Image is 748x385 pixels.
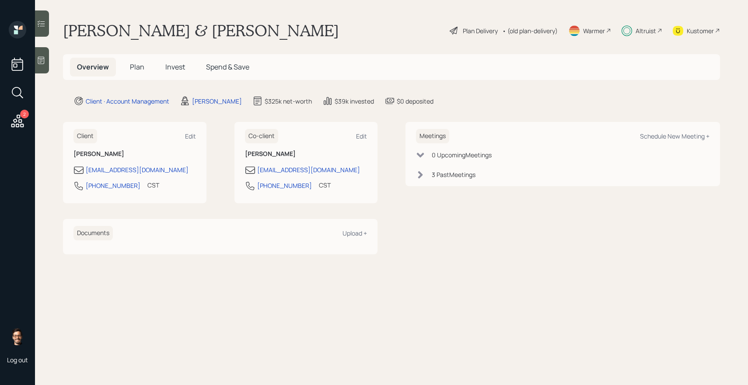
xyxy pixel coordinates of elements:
div: CST [147,180,159,190]
div: $0 deposited [397,97,433,106]
div: Warmer [583,26,605,35]
div: Altruist [636,26,656,35]
h6: Client [73,129,97,143]
span: Overview [77,62,109,72]
div: CST [319,180,331,190]
img: sami-boghos-headshot.png [9,328,26,345]
div: 3 Past Meeting s [432,170,475,179]
div: Plan Delivery [463,26,498,35]
div: 0 Upcoming Meeting s [432,150,492,160]
div: [EMAIL_ADDRESS][DOMAIN_NAME] [257,165,360,174]
div: Edit [356,132,367,140]
div: [PHONE_NUMBER] [86,181,140,190]
h6: [PERSON_NAME] [73,150,196,158]
div: [PHONE_NUMBER] [257,181,312,190]
span: Spend & Save [206,62,249,72]
div: • (old plan-delivery) [502,26,558,35]
div: Log out [7,356,28,364]
div: Schedule New Meeting + [640,132,710,140]
div: Upload + [343,229,367,237]
div: $325k net-worth [265,97,312,106]
h6: Documents [73,226,113,240]
span: Invest [165,62,185,72]
span: Plan [130,62,144,72]
div: 2 [20,110,29,118]
h6: Co-client [245,129,278,143]
div: Client · Account Management [86,97,169,106]
h1: [PERSON_NAME] & [PERSON_NAME] [63,21,339,40]
div: $39k invested [335,97,374,106]
div: Edit [185,132,196,140]
div: [PERSON_NAME] [192,97,242,106]
div: [EMAIL_ADDRESS][DOMAIN_NAME] [86,165,189,174]
h6: [PERSON_NAME] [245,150,367,158]
h6: Meetings [416,129,449,143]
div: Kustomer [687,26,714,35]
